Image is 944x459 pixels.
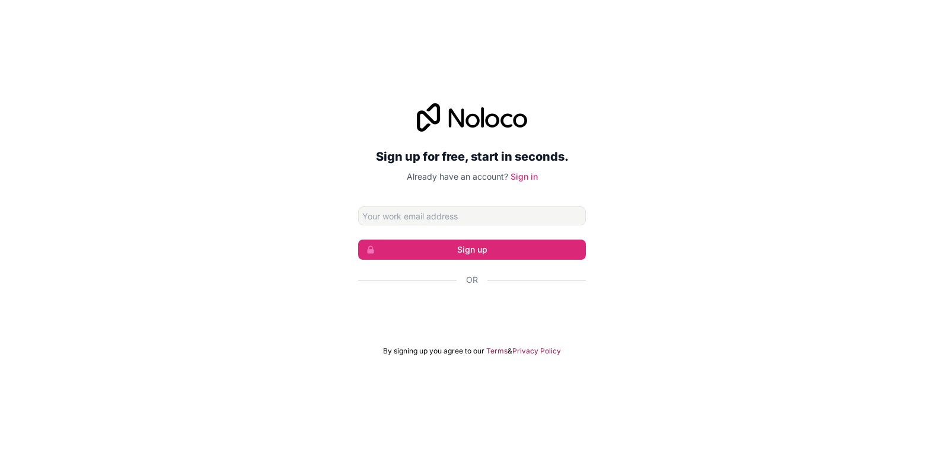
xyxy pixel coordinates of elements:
[511,171,538,181] a: Sign in
[486,346,508,356] a: Terms
[383,346,484,356] span: By signing up you agree to our
[407,171,508,181] span: Already have an account?
[358,206,586,225] input: Email address
[466,274,478,286] span: Or
[358,146,586,167] h2: Sign up for free, start in seconds.
[358,240,586,260] button: Sign up
[508,346,512,356] span: &
[512,346,561,356] a: Privacy Policy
